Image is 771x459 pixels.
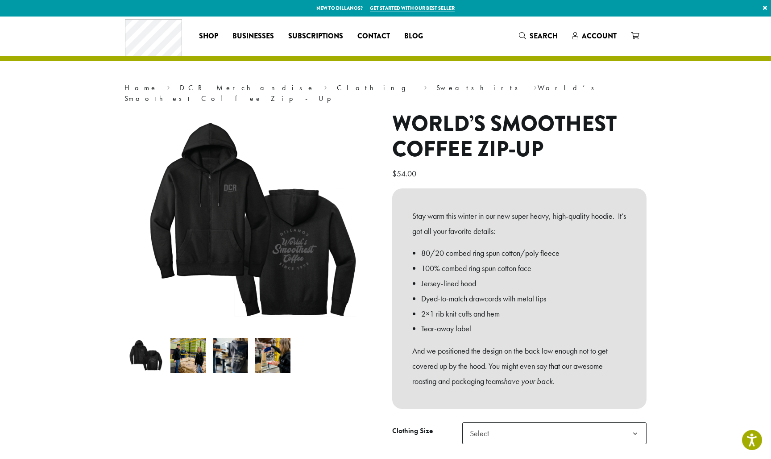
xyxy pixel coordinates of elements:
[462,422,647,444] span: Select
[421,306,626,321] li: 2×1 rib knit cuffs and hem
[534,79,537,93] span: ›
[199,31,218,42] span: Shop
[392,425,462,438] label: Clothing Size
[180,83,315,92] a: DCR Merchandise
[324,79,327,93] span: ›
[466,425,498,442] span: Select
[128,338,163,373] img: World's Smoothest Coffee Zip-Up
[192,29,225,43] a: Shop
[392,168,419,179] bdi: 54.00
[421,291,626,306] li: Dyed-to-match drawcords with metal tips
[424,79,427,93] span: ›
[392,168,397,179] span: $
[255,338,290,373] img: World's Smoothest Coffee Zip-Up - Image 4
[436,83,524,92] a: Sweatshirts
[357,31,390,42] span: Contact
[124,83,647,104] nav: Breadcrumb
[370,4,455,12] a: Get started with our best seller
[412,343,626,388] p: And we positioned the design on the back low enough not to get covered up by the hood. You might ...
[421,246,626,261] li: 80/20 combed ring spun cotton/poly fleece
[124,83,158,92] a: Home
[337,83,415,92] a: Clothing
[421,321,626,336] li: Tear-away label
[582,31,617,41] span: Account
[167,79,170,93] span: ›
[232,31,274,42] span: Businesses
[412,209,626,239] p: Stay warm this winter in our new super heavy, high-quality hoodie. It’s got all your favorite det...
[288,31,343,42] span: Subscriptions
[392,111,647,163] h1: World’s Smoothest Coffee Zip-Up
[421,276,626,291] li: Jersey-lined hood
[213,338,248,373] img: World's Smoothest Coffee Zip-Up - Image 3
[530,31,558,41] span: Search
[504,376,553,386] em: have your back
[512,29,565,43] a: Search
[170,338,206,373] img: World's Smoothest Coffee Zip-Up - Image 2
[404,31,423,42] span: Blog
[140,111,363,334] img: World's Smoothest Coffee Zip-Up
[421,261,626,276] li: 100% combed ring spun cotton face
